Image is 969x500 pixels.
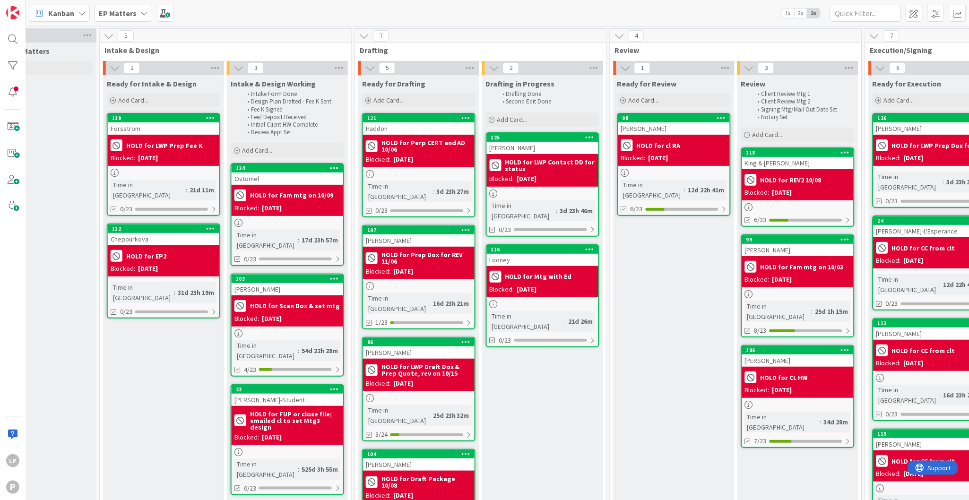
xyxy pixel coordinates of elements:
[108,114,219,135] div: 119Forsstrom
[487,245,598,254] div: 116
[99,9,137,18] b: EP Matters
[745,385,770,395] div: Blocked:
[628,30,644,42] span: 4
[126,142,203,149] b: HOLD for LWP Prep Fee K
[746,149,854,156] div: 118
[234,459,298,480] div: Time in [GEOGRAPHIC_DATA]
[262,314,282,324] div: [DATE]
[108,224,219,245] div: 112Chepourkova
[621,180,684,200] div: Time in [GEOGRAPHIC_DATA]
[20,1,43,13] span: Support
[943,177,944,187] span: :
[742,235,854,244] div: 99
[107,79,197,88] span: Ready for Intake & Design
[556,206,558,216] span: :
[686,185,727,195] div: 12d 22h 41m
[108,122,219,135] div: Forsstrom
[138,153,158,163] div: [DATE]
[126,253,166,259] b: HOLD for EP2
[366,405,429,426] div: Time in [GEOGRAPHIC_DATA]
[112,225,219,232] div: 112
[753,130,783,139] span: Add Card...
[904,256,924,266] div: [DATE]
[244,254,256,264] span: 0/23
[187,185,216,195] div: 21d 11m
[111,153,135,163] div: Blocked:
[497,90,598,98] li: Drafting Done
[753,90,853,98] li: Client Review Mtg 1
[876,274,940,295] div: Time in [GEOGRAPHIC_DATA]
[884,96,914,104] span: Add Card...
[621,153,646,163] div: Blocked:
[876,469,901,479] div: Blocked:
[772,385,792,395] div: [DATE]
[248,62,264,74] span: 3
[892,347,955,354] b: HOLD for CC from clt
[108,233,219,245] div: Chepourkova
[236,165,343,172] div: 124
[490,200,556,221] div: Time in [GEOGRAPHIC_DATA]
[491,246,598,253] div: 116
[363,338,475,359] div: 96[PERSON_NAME]
[108,114,219,122] div: 119
[232,275,343,295] div: 103[PERSON_NAME]
[795,9,807,18] span: 2x
[242,90,343,98] li: Intake Form Done
[242,129,343,136] li: Review Appt Set
[649,153,668,163] div: [DATE]
[431,298,472,309] div: 16d 23h 21m
[754,436,767,446] span: 7/23
[375,206,388,216] span: 0/23
[745,301,812,322] div: Time in [GEOGRAPHIC_DATA]
[617,79,677,88] span: Ready for Review
[363,122,475,135] div: Haddon
[381,251,472,265] b: HOLD for Prep Dox for REV 11/06
[232,275,343,283] div: 103
[244,365,256,375] span: 4/23
[431,410,472,421] div: 25d 23h 32m
[487,133,598,154] div: 125[PERSON_NAME]
[366,267,390,276] div: Blocked:
[517,174,537,184] div: [DATE]
[904,358,924,368] div: [DATE]
[746,236,854,243] div: 99
[381,363,472,377] b: HOLD for LWP Draft Dox & Prep Quote, rev on 10/15
[232,385,343,406] div: 22[PERSON_NAME]-Student
[367,339,475,345] div: 96
[429,298,431,309] span: :
[753,98,853,105] li: Client Review Mtg 2
[175,287,216,298] div: 31d 23h 19m
[753,106,853,113] li: Signing Mtg/Mail Out Date Set
[487,245,598,266] div: 116Looney
[298,345,299,356] span: :
[373,30,389,42] span: 7
[6,6,19,19] img: Visit kanbanzone.com
[634,62,650,74] span: 1
[242,146,272,155] span: Add Card...
[873,79,942,88] span: Ready for Execution
[118,96,148,104] span: Add Card...
[487,142,598,154] div: [PERSON_NAME]
[753,113,853,121] li: Notary Set
[363,226,475,247] div: 107[PERSON_NAME]
[892,458,955,465] b: HOLD for CC from clt
[754,326,767,336] span: 8/23
[558,206,596,216] div: 3d 23h 46m
[892,245,955,251] b: HOLD for CC from clt
[104,45,339,55] span: Intake & Design
[505,159,596,172] b: HOLD for LWP Contact DD for status
[375,318,388,328] span: 1/23
[629,96,659,104] span: Add Card...
[363,226,475,234] div: 107
[745,412,820,432] div: Time in [GEOGRAPHIC_DATA]
[367,227,475,233] div: 107
[367,115,475,121] div: 121
[379,62,395,74] span: 5
[232,164,343,172] div: 124
[363,346,475,359] div: [PERSON_NAME]
[232,394,343,406] div: [PERSON_NAME]-Student
[746,347,854,353] div: 106
[890,62,906,74] span: 6
[299,464,340,474] div: 525d 3h 55m
[742,346,854,354] div: 106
